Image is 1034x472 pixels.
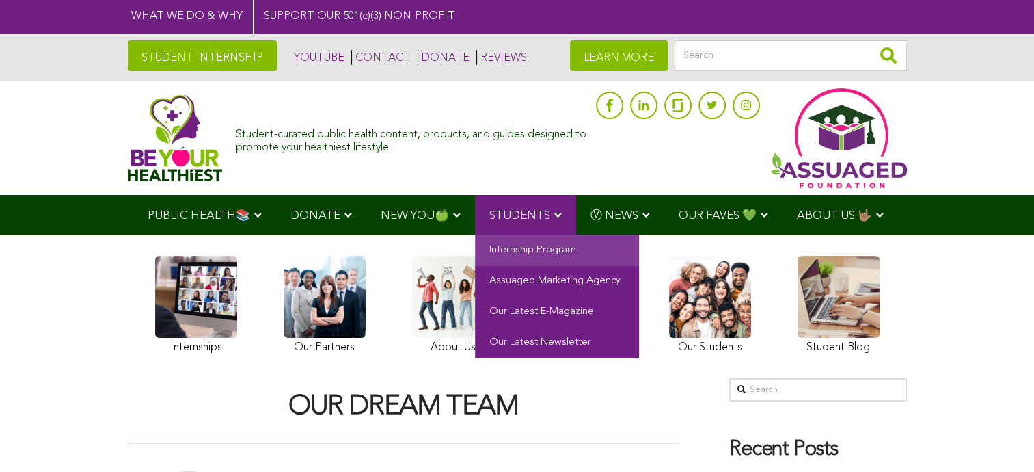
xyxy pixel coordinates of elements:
[290,50,344,65] a: YOUTUBE
[290,210,340,222] span: DONATE
[729,378,907,402] input: Search
[675,40,907,71] input: Search
[570,40,668,71] a: LEARN MORE
[381,210,449,222] span: NEW YOU🍏
[770,88,907,188] img: Assuaged App
[966,406,1034,472] iframe: Chat Widget
[672,99,682,112] img: glassdoor
[797,210,872,222] span: ABOUT US 🤟🏽
[128,40,277,71] a: STUDENT INTERNSHIP
[475,235,639,266] a: Internship Program
[476,50,527,65] a: REVIEWS
[128,94,223,181] img: Assuaged
[590,210,638,222] span: Ⓥ NEWS
[475,266,639,297] a: Assuaged Marketing Agency
[128,195,907,235] div: Navigation Menu
[489,210,550,222] span: STUDENTS
[475,297,639,328] a: Our Latest E-Magazine
[729,438,907,462] h4: Recent Posts
[148,210,250,222] span: PUBLIC HEALTH📚
[236,122,588,155] div: Student-curated public health content, products, and guides designed to promote your healthiest l...
[475,328,639,358] a: Our Latest Newsletter
[351,50,411,65] a: CONTACT
[679,210,757,222] span: OUR FAVES 💚
[418,50,470,65] a: DONATE
[128,392,679,422] h1: OUR DREAM TEAM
